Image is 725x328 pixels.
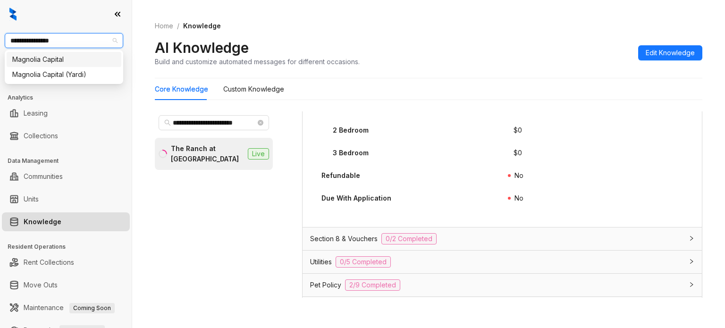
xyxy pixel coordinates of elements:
[24,276,58,294] a: Move Outs
[2,63,130,82] li: Leads
[171,143,244,164] div: The Ranch at [GEOGRAPHIC_DATA]
[333,125,369,135] div: 2 Bedroom
[8,93,132,102] h3: Analytics
[9,8,17,21] img: logo
[303,227,702,250] div: Section 8 & Vouchers0/2 Completed
[24,212,61,231] a: Knowledge
[24,190,39,209] a: Units
[381,233,437,244] span: 0/2 Completed
[2,190,130,209] li: Units
[689,235,694,241] span: collapsed
[2,126,130,145] li: Collections
[321,170,360,181] div: Refundable
[24,126,58,145] a: Collections
[514,171,523,179] span: No
[2,167,130,186] li: Communities
[24,104,48,123] a: Leasing
[155,39,249,57] h2: AI Knowledge
[24,253,74,272] a: Rent Collections
[177,21,179,31] li: /
[336,256,391,268] span: 0/5 Completed
[303,274,702,296] div: Pet Policy2/9 Completed
[24,167,63,186] a: Communities
[248,148,269,160] span: Live
[303,251,702,273] div: Utilities0/5 Completed
[333,148,369,158] div: 3 Bedroom
[303,297,702,320] div: Tour Types1/3 Completed
[2,104,130,123] li: Leasing
[164,119,171,126] span: search
[183,22,221,30] span: Knowledge
[310,257,332,267] span: Utilities
[155,57,360,67] div: Build and customize automated messages for different occasions.
[514,148,522,158] div: $ 0
[8,157,132,165] h3: Data Management
[2,253,130,272] li: Rent Collections
[2,298,130,317] li: Maintenance
[2,212,130,231] li: Knowledge
[2,276,130,294] li: Move Outs
[310,280,341,290] span: Pet Policy
[69,303,115,313] span: Coming Soon
[514,194,523,202] span: No
[155,84,208,94] div: Core Knowledge
[646,48,695,58] span: Edit Knowledge
[12,69,116,80] div: Magnolia Capital (Yardi)
[258,120,263,126] span: close-circle
[7,67,121,82] div: Magnolia Capital (Yardi)
[223,84,284,94] div: Custom Knowledge
[12,54,116,65] div: Magnolia Capital
[7,52,121,67] div: Magnolia Capital
[689,259,694,264] span: collapsed
[345,279,400,291] span: 2/9 Completed
[689,282,694,287] span: collapsed
[321,193,391,203] div: Due With Application
[514,125,522,135] div: $ 0
[8,243,132,251] h3: Resident Operations
[153,21,175,31] a: Home
[638,45,702,60] button: Edit Knowledge
[310,234,378,244] span: Section 8 & Vouchers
